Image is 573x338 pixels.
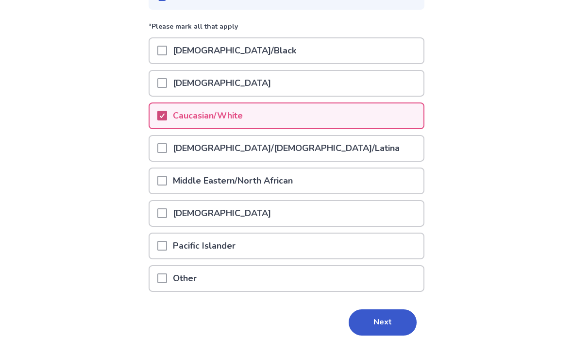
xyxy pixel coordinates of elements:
[167,234,241,259] p: Pacific Islander
[167,136,405,161] p: [DEMOGRAPHIC_DATA]/[DEMOGRAPHIC_DATA]/Latina
[149,22,424,38] p: *Please mark all that apply
[167,267,202,291] p: Other
[167,169,299,194] p: Middle Eastern/North African
[167,39,302,64] p: [DEMOGRAPHIC_DATA]/Black
[167,104,249,129] p: Caucasian/White
[167,71,277,96] p: [DEMOGRAPHIC_DATA]
[349,310,417,336] button: Next
[167,202,277,226] p: [DEMOGRAPHIC_DATA]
